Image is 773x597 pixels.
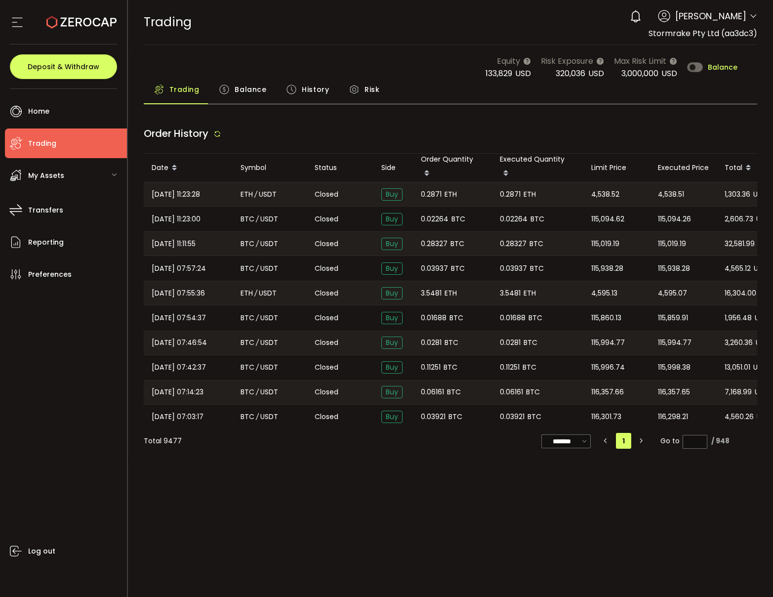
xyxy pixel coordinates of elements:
[515,68,531,79] span: USD
[421,337,442,348] span: 0.0281
[28,544,55,558] span: Log out
[381,361,403,374] span: Buy
[381,238,403,250] span: Buy
[315,338,338,348] span: Closed
[152,238,196,250] span: [DATE] 11:11:55
[365,80,379,99] span: Risk
[591,189,619,200] span: 4,538.52
[500,386,523,398] span: 0.06161
[614,55,666,67] span: Max Risk Limit
[711,436,730,446] div: / 948
[449,312,463,324] span: BTC
[256,312,259,324] em: /
[307,162,373,173] div: Status
[529,238,543,250] span: BTC
[500,213,528,225] span: 0.02264
[675,9,746,23] span: [PERSON_NAME]
[660,434,707,448] span: Go to
[315,387,338,397] span: Closed
[524,288,536,299] span: ETH
[28,136,56,151] span: Trading
[315,362,338,373] span: Closed
[256,411,259,423] em: /
[621,68,658,79] span: 3,000,000
[315,239,338,249] span: Closed
[500,362,520,373] span: 0.11251
[260,337,278,348] span: USDT
[649,28,757,39] span: Stormrake Pty Ltd (aa3dc3)
[526,386,540,398] span: BTC
[28,63,99,70] span: Deposit & Withdraw
[528,411,541,423] span: BTC
[500,312,526,324] span: 0.01688
[445,337,458,348] span: BTC
[152,312,206,324] span: [DATE] 07:54:37
[241,386,254,398] span: BTC
[421,288,442,299] span: 3.5481
[500,288,521,299] span: 3.5481
[315,263,338,274] span: Closed
[444,362,457,373] span: BTC
[381,337,403,349] span: Buy
[591,337,625,348] span: 115,994.77
[10,54,117,79] button: Deposit & Withdraw
[241,362,254,373] span: BTC
[381,386,403,398] span: Buy
[144,436,182,446] div: Total 9477
[500,411,525,423] span: 0.03921
[233,162,307,173] div: Symbol
[530,213,544,225] span: BTC
[152,411,203,423] span: [DATE] 07:03:17
[256,238,259,250] em: /
[529,312,542,324] span: BTC
[658,213,691,225] span: 115,094.26
[447,386,461,398] span: BTC
[708,64,737,71] span: Balance
[381,287,403,299] span: Buy
[658,189,684,200] span: 4,538.51
[256,362,259,373] em: /
[500,238,527,250] span: 0.28327
[658,312,688,324] span: 115,859.91
[725,386,752,398] span: 7,168.99
[754,263,772,274] span: USDT
[658,362,691,373] span: 115,998.38
[152,386,203,398] span: [DATE] 07:14:23
[152,189,200,200] span: [DATE] 11:23:28
[725,189,750,200] span: 1,303.36
[524,189,536,200] span: ETH
[591,263,623,274] span: 115,938.28
[381,312,403,324] span: Buy
[260,263,278,274] span: USDT
[421,189,442,200] span: 0.2871
[259,189,277,200] span: USDT
[28,169,64,183] span: My Assets
[497,55,520,67] span: Equity
[256,337,259,348] em: /
[658,263,690,274] span: 115,938.28
[500,189,521,200] span: 0.2871
[445,189,457,200] span: ETH
[169,80,200,99] span: Trading
[725,213,753,225] span: 2,606.73
[591,238,619,250] span: 115,019.19
[591,288,617,299] span: 4,595.13
[152,288,205,299] span: [DATE] 07:55:36
[260,411,278,423] span: USDT
[541,55,593,67] span: Risk Exposure
[753,189,771,200] span: USDT
[254,189,257,200] em: /
[152,213,201,225] span: [DATE] 11:23:00
[421,263,448,274] span: 0.03937
[451,213,465,225] span: BTC
[413,154,492,182] div: Order Quantity
[235,80,266,99] span: Balance
[28,203,63,217] span: Transfers
[421,213,448,225] span: 0.02264
[421,411,446,423] span: 0.03921
[373,162,413,173] div: Side
[556,68,585,79] span: 320,036
[144,13,192,31] span: Trading
[448,411,462,423] span: BTC
[421,386,444,398] span: 0.06161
